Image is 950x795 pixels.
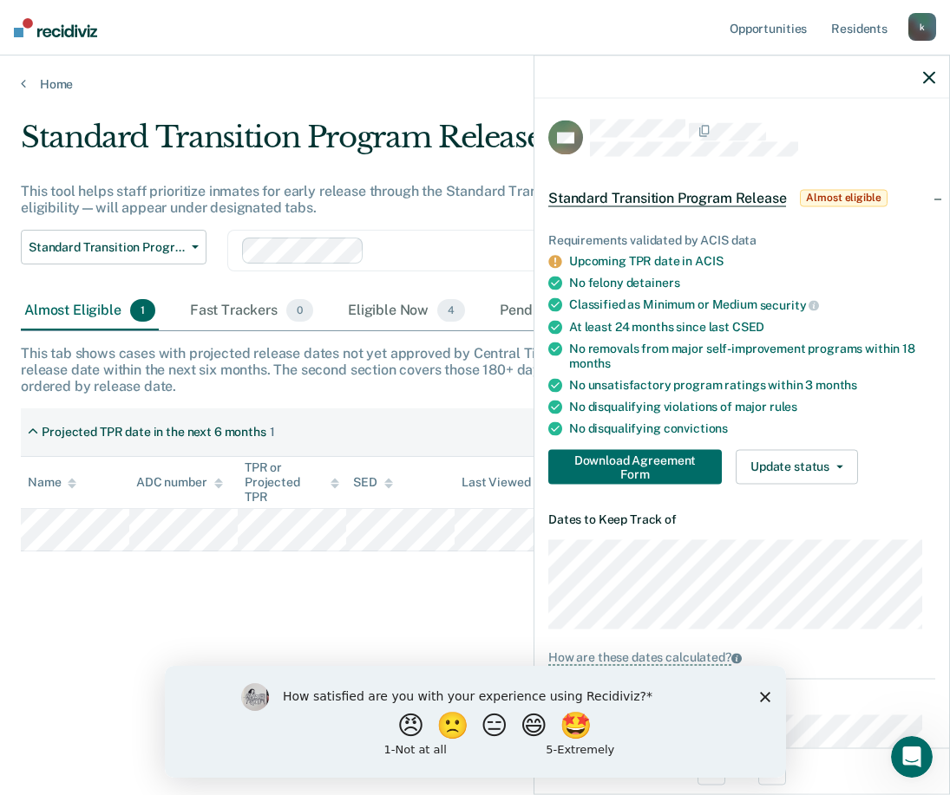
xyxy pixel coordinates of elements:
[344,292,468,330] div: Eligible Now
[548,232,935,247] div: Requirements validated by ACIS data
[270,425,275,440] div: 1
[548,449,722,484] button: Download Agreement Form
[29,240,185,255] span: Standard Transition Program Release
[569,399,935,414] div: No disqualifying violations of major
[569,377,935,392] div: No unsatisfactory program ratings within 3
[21,345,929,395] div: This tab shows cases with projected release dates not yet approved by Central Time Comp. The firs...
[534,170,949,225] div: Standard Transition Program ReleaseAlmost eligible
[28,475,76,490] div: Name
[569,355,611,369] span: months
[136,475,223,490] div: ADC number
[245,460,339,504] div: TPR or Projected TPR
[891,736,933,778] iframe: Intercom live chat
[548,650,935,665] a: How are these dates calculated?
[42,425,266,440] div: Projected TPR date in the next 6 months
[21,292,159,330] div: Almost Eligible
[548,512,935,526] dt: Dates to Keep Track of
[21,183,876,216] div: This tool helps staff prioritize inmates for early release through the Standard Transition Progra...
[760,298,820,312] span: security
[569,276,935,290] div: No felony
[816,377,857,391] span: months
[548,650,731,666] div: How are these dates calculated?
[437,299,465,322] span: 4
[569,319,935,334] div: At least 24 months since last
[569,254,935,269] div: Upcoming TPR date in ACIS
[736,449,858,484] button: Update status
[21,76,929,92] a: Home
[130,299,155,322] span: 1
[462,475,546,490] div: Last Viewed
[908,13,936,41] div: k
[548,449,729,484] a: Navigate to form link
[286,299,313,322] span: 0
[626,276,680,290] span: detainers
[569,297,935,313] div: Classified as Minimum or Medium
[496,292,592,330] div: Pending
[732,319,764,333] span: CSED
[569,341,935,370] div: No removals from major self-improvement programs within 18
[165,666,786,778] iframe: Survey by Kim from Recidiviz
[187,292,317,330] div: Fast Trackers
[569,420,935,435] div: No disqualifying
[353,475,393,490] div: SED
[21,120,876,169] div: Standard Transition Program Release
[548,189,786,206] span: Standard Transition Program Release
[800,189,887,206] span: Almost eligible
[664,420,728,434] span: convictions
[14,18,97,37] img: Recidiviz
[770,399,797,413] span: rules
